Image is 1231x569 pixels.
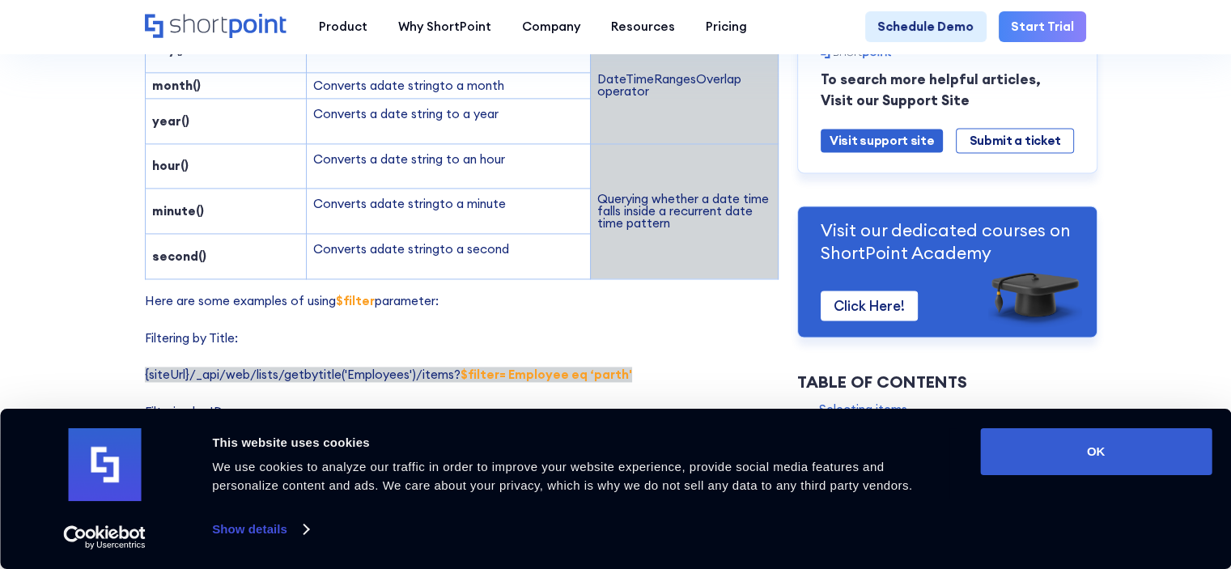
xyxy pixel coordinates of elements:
a: Usercentrics Cookiebot - opens in a new window [34,525,176,550]
strong: $filter= Employee eq ‘parth' [461,367,632,382]
strong: ) [185,158,189,173]
p: Converts a date string to a year [313,105,584,124]
strong: year() [152,113,189,129]
a: Why ShortPoint [383,11,507,42]
button: OK [980,428,1212,475]
a: Home [145,14,288,40]
a: Product [304,11,383,42]
div: Why ShortPoint [398,18,491,36]
p: To search more helpful articles, Visit our Support Site [821,70,1074,111]
span: date string [377,78,439,93]
div: Pricing [706,18,747,36]
span: We use cookies to analyze our traffic in order to improve your website experience, provide social... [212,460,912,492]
a: Show details [212,517,308,541]
p: Converts a to a minute [313,195,584,214]
img: logo [68,428,141,501]
a: Pricing [690,11,762,42]
div: Company [522,18,580,36]
div: Product [319,18,367,36]
p: Converts a date string to an hour [313,151,584,169]
div: This website uses cookies [212,433,944,452]
p: Converts a to a second [313,240,584,259]
td: Converts a to a month [306,72,590,98]
a: Company [507,11,596,42]
strong: hour( [152,158,185,173]
a: Resources [596,11,690,42]
a: Selecting items [819,401,907,419]
div: DateTimeRangesOverlap operator [597,73,771,97]
a: Start Trial [999,11,1086,42]
div: Resources [611,18,675,36]
a: Click Here! [821,291,918,321]
span: {siteUrl}/_api/web/lists/getbytitle('Employees')/items? [145,367,632,382]
span: date string [377,241,439,257]
span: date string [377,196,439,211]
strong: minute() [152,203,204,219]
a: Schedule Demo [865,11,986,42]
a: Visit support site [821,129,944,153]
div: Table of Contents [797,370,1097,394]
p: Visit our dedicated courses on ShortPoint Academy [821,219,1074,264]
a: Submit a ticket [956,128,1073,154]
strong: month() [152,78,201,93]
strong: second() [152,248,206,264]
td: Querying whether a date time falls inside a recurrent date time pattern [590,143,778,278]
strong: $filter [336,293,375,308]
